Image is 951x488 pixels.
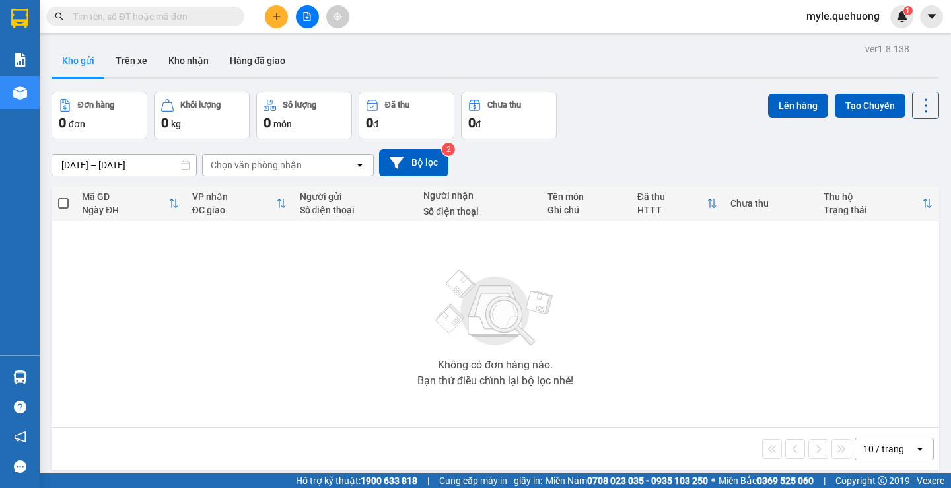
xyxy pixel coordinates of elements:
div: Người nhận [423,190,534,201]
span: 0 [366,115,373,131]
div: Bạn thử điều chỉnh lại bộ lọc nhé! [417,376,573,386]
input: Select a date range. [52,155,196,176]
button: Tạo Chuyến [835,94,905,118]
img: logo-vxr [11,9,28,28]
div: Chọn văn phòng nhận [211,158,302,172]
span: Cung cấp máy in - giấy in: [439,473,542,488]
span: myle.quehuong [796,8,890,24]
span: plus [272,12,281,21]
div: Tên món [547,192,624,202]
button: Chưa thu0đ [461,92,557,139]
span: caret-down [926,11,938,22]
div: Chưa thu [730,198,810,209]
span: 0 [59,115,66,131]
img: svg+xml;base64,PHN2ZyBjbGFzcz0ibGlzdC1wbHVnX19zdmciIHhtbG5zPSJodHRwOi8vd3d3LnczLm9yZy8yMDAwL3N2Zy... [429,262,561,355]
span: ⚪️ [711,478,715,483]
img: warehouse-icon [13,370,27,384]
div: ver 1.8.138 [865,42,909,56]
div: ĐC giao [192,205,276,215]
div: HTTT [637,205,707,215]
button: Đơn hàng0đơn [52,92,147,139]
div: 10 / trang [863,442,904,456]
input: Tìm tên, số ĐT hoặc mã đơn [73,9,229,24]
span: 1 [905,6,910,15]
strong: 0708 023 035 - 0935 103 250 [587,475,708,486]
div: Người gửi [300,192,411,202]
svg: open [915,444,925,454]
button: Hàng đã giao [219,45,296,77]
button: Bộ lọc [379,149,448,176]
span: Miền Nam [546,473,708,488]
div: VP nhận [192,192,276,202]
button: aim [326,5,349,28]
div: Đã thu [637,192,707,202]
img: warehouse-icon [13,86,27,100]
div: Trạng thái [824,205,922,215]
div: Ghi chú [547,205,624,215]
th: Toggle SortBy [631,186,724,221]
strong: 0369 525 060 [757,475,814,486]
div: Số điện thoại [423,206,534,217]
sup: 2 [442,143,455,156]
span: file-add [302,12,312,21]
button: Khối lượng0kg [154,92,250,139]
span: | [824,473,826,488]
div: Số lượng [283,100,316,110]
span: đơn [69,119,85,129]
span: 0 [161,115,168,131]
button: Lên hàng [768,94,828,118]
span: đ [475,119,481,129]
button: Số lượng0món [256,92,352,139]
span: notification [14,431,26,443]
div: Ngày ĐH [82,205,168,215]
button: Kho gửi [52,45,105,77]
button: caret-down [920,5,943,28]
sup: 1 [903,6,913,15]
img: icon-new-feature [896,11,908,22]
button: plus [265,5,288,28]
span: 0 [468,115,475,131]
span: Miền Bắc [719,473,814,488]
span: question-circle [14,401,26,413]
button: Trên xe [105,45,158,77]
span: search [55,12,64,21]
span: kg [171,119,181,129]
button: file-add [296,5,319,28]
img: solution-icon [13,53,27,67]
button: Đã thu0đ [359,92,454,139]
span: món [273,119,292,129]
span: đ [373,119,378,129]
th: Toggle SortBy [75,186,186,221]
div: Mã GD [82,192,168,202]
span: message [14,460,26,473]
div: Đơn hàng [78,100,114,110]
span: Hỗ trợ kỹ thuật: [296,473,417,488]
svg: open [355,160,365,170]
div: Thu hộ [824,192,922,202]
div: Chưa thu [487,100,521,110]
span: aim [333,12,342,21]
strong: 1900 633 818 [361,475,417,486]
th: Toggle SortBy [817,186,939,221]
div: Không có đơn hàng nào. [438,360,553,370]
div: Đã thu [385,100,409,110]
button: Kho nhận [158,45,219,77]
span: | [427,473,429,488]
div: Khối lượng [180,100,221,110]
span: copyright [878,476,887,485]
span: 0 [264,115,271,131]
th: Toggle SortBy [186,186,293,221]
div: Số điện thoại [300,205,411,215]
